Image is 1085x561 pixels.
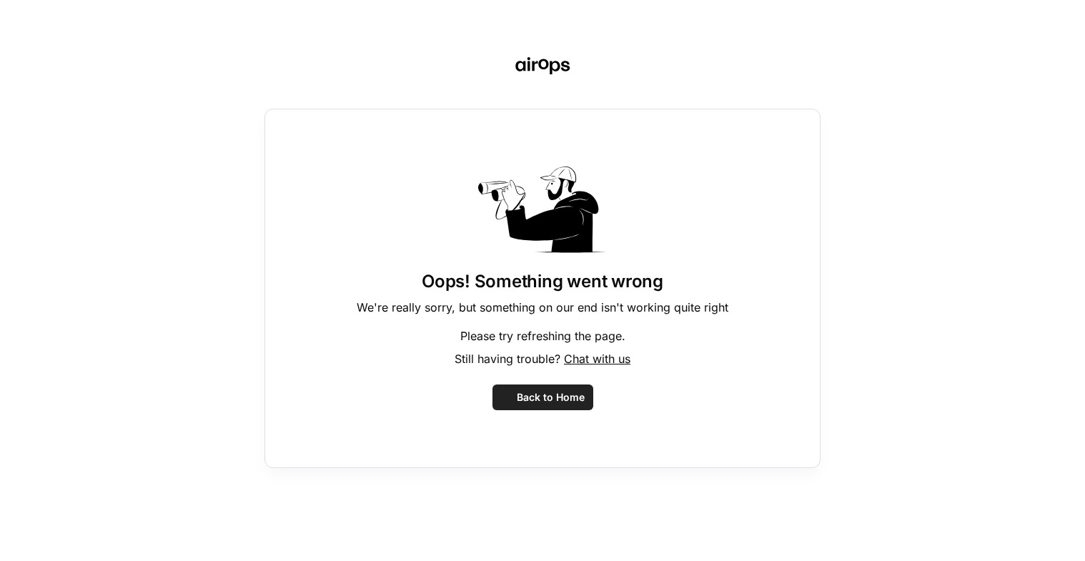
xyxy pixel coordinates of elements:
[357,299,728,316] p: We're really sorry, but something on our end isn't working quite right
[422,270,663,293] h1: Oops! Something went wrong
[460,327,625,344] p: Please try refreshing the page.
[517,390,585,404] span: Back to Home
[564,352,630,366] span: Chat with us
[492,384,593,410] button: Back to Home
[455,350,630,367] p: Still having trouble?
